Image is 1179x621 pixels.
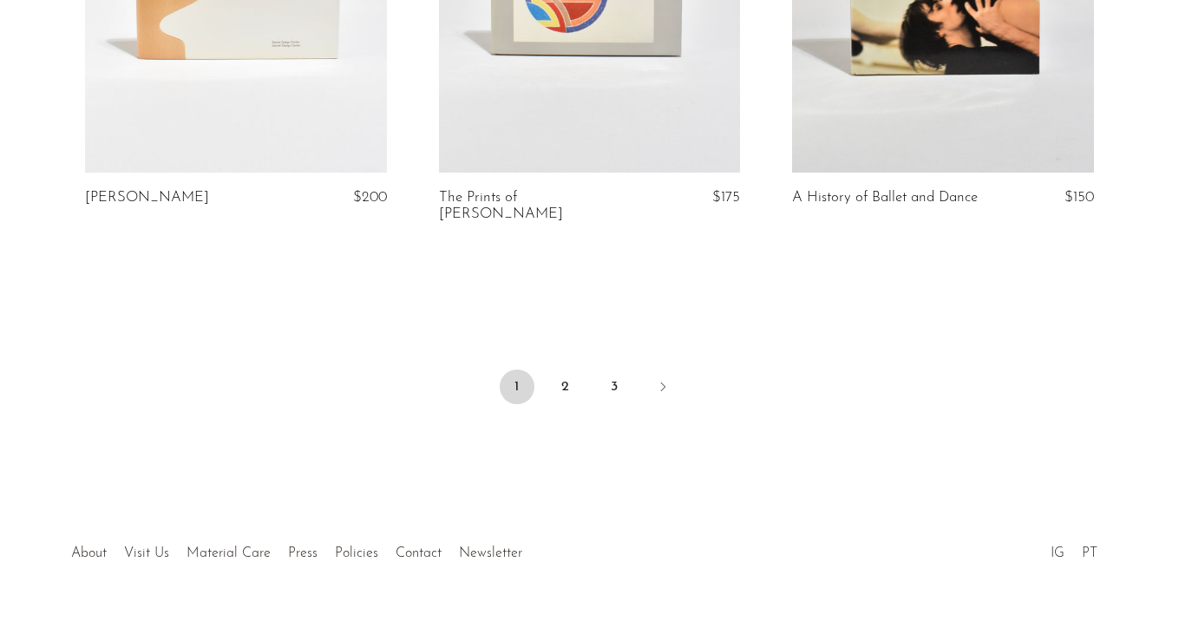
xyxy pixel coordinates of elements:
a: Visit Us [124,546,169,560]
a: Next [645,369,680,408]
span: $200 [353,190,387,205]
a: Press [288,546,318,560]
a: 3 [597,369,632,404]
a: A History of Ballet and Dance [792,190,978,206]
a: The Prints of [PERSON_NAME] [439,190,639,222]
a: [PERSON_NAME] [85,190,209,206]
a: Material Care [187,546,271,560]
a: Policies [335,546,378,560]
span: 1 [500,369,534,404]
ul: Quick links [62,533,531,565]
span: $175 [712,190,740,205]
span: $150 [1064,190,1094,205]
a: PT [1082,546,1097,560]
a: Contact [396,546,442,560]
a: IG [1051,546,1064,560]
a: About [71,546,107,560]
ul: Social Medias [1042,533,1106,565]
a: 2 [548,369,583,404]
